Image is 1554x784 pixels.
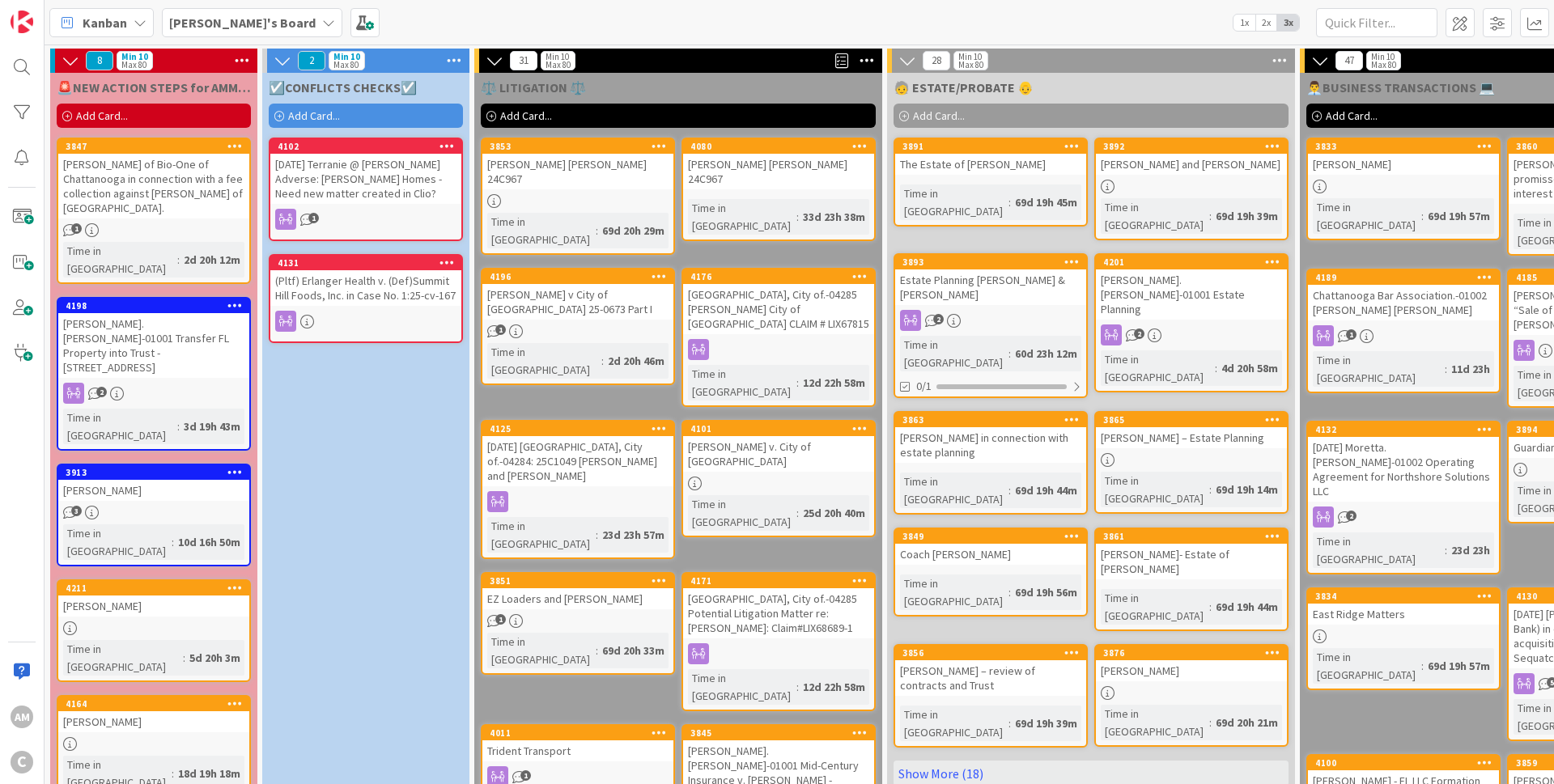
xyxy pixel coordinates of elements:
div: AM [11,706,33,728]
div: 4080[PERSON_NAME] [PERSON_NAME] 24C967 [683,139,874,189]
span: : [596,222,598,239]
div: 69d 19h 45m [1011,193,1081,211]
div: Time in [GEOGRAPHIC_DATA] [688,495,796,531]
span: Add Card... [1326,108,1378,123]
span: 2 [96,387,107,397]
div: 4101 [690,423,874,434]
div: 69d 19h 57m [1424,657,1494,675]
div: 4171 [690,575,874,587]
span: : [177,417,180,435]
div: Min 10 [546,53,569,61]
div: 4176 [690,271,874,282]
div: Min 10 [958,53,982,61]
div: 3833 [1308,139,1499,154]
div: Time in [GEOGRAPHIC_DATA] [1313,532,1445,568]
div: [PERSON_NAME].[PERSON_NAME]-01001 Estate Planning [1096,269,1287,320]
div: Min 10 [333,53,360,61]
div: 4189 [1308,270,1499,285]
div: 4131 [278,257,461,269]
div: [DATE] [GEOGRAPHIC_DATA], City of.-04284: 25C1049 [PERSON_NAME] and [PERSON_NAME] [482,436,673,486]
div: 3833 [1315,141,1499,152]
span: : [177,251,180,269]
div: [PERSON_NAME] [1096,660,1287,681]
div: [PERSON_NAME] and [PERSON_NAME] [1096,154,1287,175]
span: : [596,526,598,544]
span: 1 [1346,329,1357,340]
span: : [1008,481,1011,499]
div: Time in [GEOGRAPHIC_DATA] [1101,472,1209,507]
div: 3851EZ Loaders and [PERSON_NAME] [482,574,673,609]
div: 3847 [66,141,249,152]
span: : [1209,481,1212,498]
div: 4176 [683,269,874,284]
div: 4080 [690,141,874,152]
div: 3845 [690,727,874,739]
div: Max 80 [958,61,983,69]
div: 69d 19h 56m [1011,583,1081,601]
span: 🧓 ESTATE/PROBATE 👴 [894,79,1034,95]
div: Time in [GEOGRAPHIC_DATA] [1313,198,1421,234]
div: 4101 [683,422,874,436]
div: Max 80 [333,61,359,69]
div: [PERSON_NAME] of Bio-One of Chattanooga in connection with a fee collection against [PERSON_NAME]... [58,154,249,218]
div: [PERSON_NAME] [58,480,249,501]
div: Time in [GEOGRAPHIC_DATA] [487,517,596,553]
div: Min 10 [1371,53,1395,61]
div: 4201 [1096,255,1287,269]
div: 3876 [1103,647,1287,659]
div: 4196 [482,269,673,284]
span: 1 [520,770,531,781]
div: 4101[PERSON_NAME] v. City of [GEOGRAPHIC_DATA] [683,422,874,472]
span: : [1215,359,1217,377]
span: 8 [86,51,113,70]
span: : [1209,714,1212,731]
span: : [1008,714,1011,732]
div: 3892 [1103,141,1287,152]
div: 4100 [1308,756,1499,770]
div: Max 80 [1371,61,1396,69]
div: 4131 [270,256,461,270]
div: Time in [GEOGRAPHIC_DATA] [1313,648,1421,684]
div: 3849 [895,529,1086,544]
div: 4132[DATE] Moretta.[PERSON_NAME]-01002 Operating Agreement for Northshore Solutions LLC [1308,422,1499,502]
div: 4198 [58,299,249,313]
div: Time in [GEOGRAPHIC_DATA] [63,524,172,560]
span: ☑️CONFLICTS CHECKS☑️ [269,79,417,95]
div: Time in [GEOGRAPHIC_DATA] [63,640,183,676]
div: 12d 22h 58m [799,678,869,696]
div: EZ Loaders and [PERSON_NAME] [482,588,673,609]
span: : [183,649,185,667]
div: 33d 23h 38m [799,208,869,226]
div: [PERSON_NAME] [1308,154,1499,175]
div: 4196[PERSON_NAME] v City of [GEOGRAPHIC_DATA] 25-0673 Part I [482,269,673,320]
div: 3851 [482,574,673,588]
span: : [796,208,799,226]
div: Time in [GEOGRAPHIC_DATA] [688,669,796,705]
div: 4211[PERSON_NAME] [58,581,249,617]
div: 3856 [902,647,1086,659]
div: 4189Chattanooga Bar Association.-01002 [PERSON_NAME] [PERSON_NAME] [1308,270,1499,320]
div: 3833[PERSON_NAME] [1308,139,1499,175]
div: 3913 [66,467,249,478]
span: 2 [1134,328,1144,339]
div: 18d 19h 18m [174,765,244,782]
span: 0/1 [916,378,932,395]
img: Visit kanbanzone.com [11,11,33,33]
div: Time in [GEOGRAPHIC_DATA] [63,409,177,444]
div: Min 10 [121,53,148,61]
div: [PERSON_NAME] [58,711,249,732]
div: 69d 20h 33m [598,642,669,659]
div: 3861 [1096,529,1287,544]
div: 4132 [1315,424,1499,435]
div: Time in [GEOGRAPHIC_DATA] [63,242,177,278]
div: 3856[PERSON_NAME] – review of contracts and Trust [895,646,1086,696]
div: 4125[DATE] [GEOGRAPHIC_DATA], City of.-04284: 25C1049 [PERSON_NAME] and [PERSON_NAME] [482,422,673,486]
span: 1 [308,213,319,223]
div: 4080 [683,139,874,154]
div: 3851 [490,575,673,587]
div: 3876 [1096,646,1287,660]
span: : [1008,193,1011,211]
div: [GEOGRAPHIC_DATA], City of.-04285 Potential Litigation Matter re: [PERSON_NAME]: Claim#LIX68689-1 [683,588,874,638]
div: 3865[PERSON_NAME] – Estate Planning [1096,413,1287,448]
span: : [1008,345,1011,362]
